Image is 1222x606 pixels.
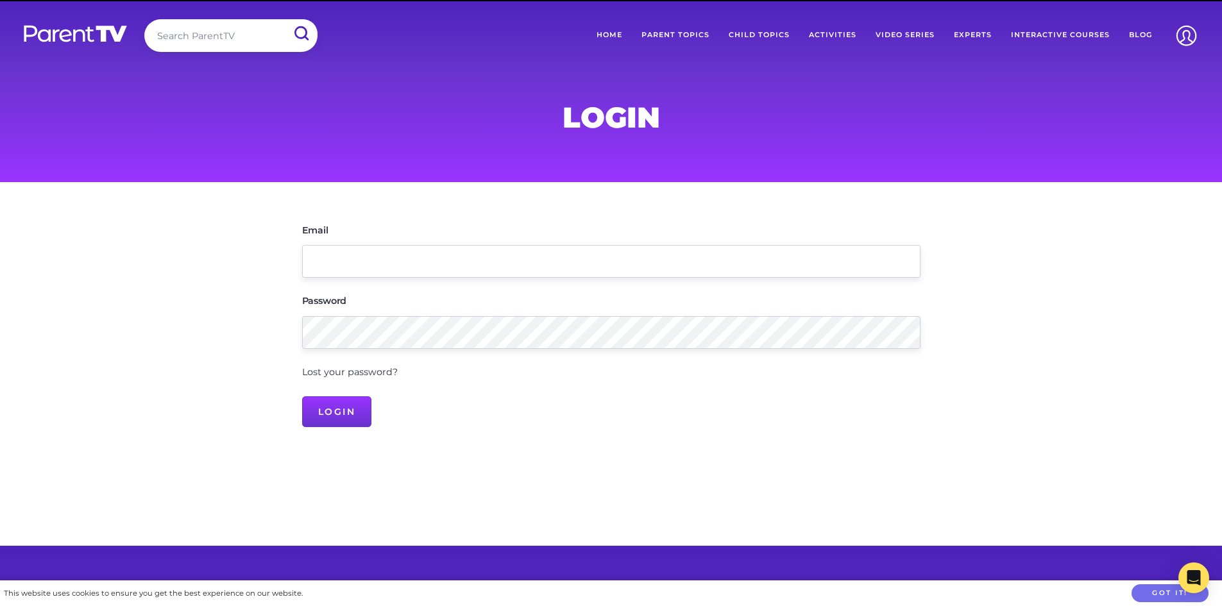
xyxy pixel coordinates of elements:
input: Search ParentTV [144,19,318,52]
img: parenttv-logo-white.4c85aaf.svg [22,24,128,43]
button: Got it! [1132,584,1209,603]
a: Video Series [866,19,944,51]
input: Submit [284,19,318,48]
img: Account [1170,19,1203,52]
h1: Login [302,105,921,130]
a: Child Topics [719,19,799,51]
a: Home [587,19,632,51]
a: Activities [799,19,866,51]
label: Email [302,226,328,235]
a: Parent Topics [632,19,719,51]
input: Login [302,396,372,427]
label: Password [302,296,347,305]
a: Blog [1119,19,1162,51]
a: Lost your password? [302,366,398,378]
div: Open Intercom Messenger [1178,562,1209,593]
a: Experts [944,19,1001,51]
a: Interactive Courses [1001,19,1119,51]
div: This website uses cookies to ensure you get the best experience on our website. [4,587,303,600]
